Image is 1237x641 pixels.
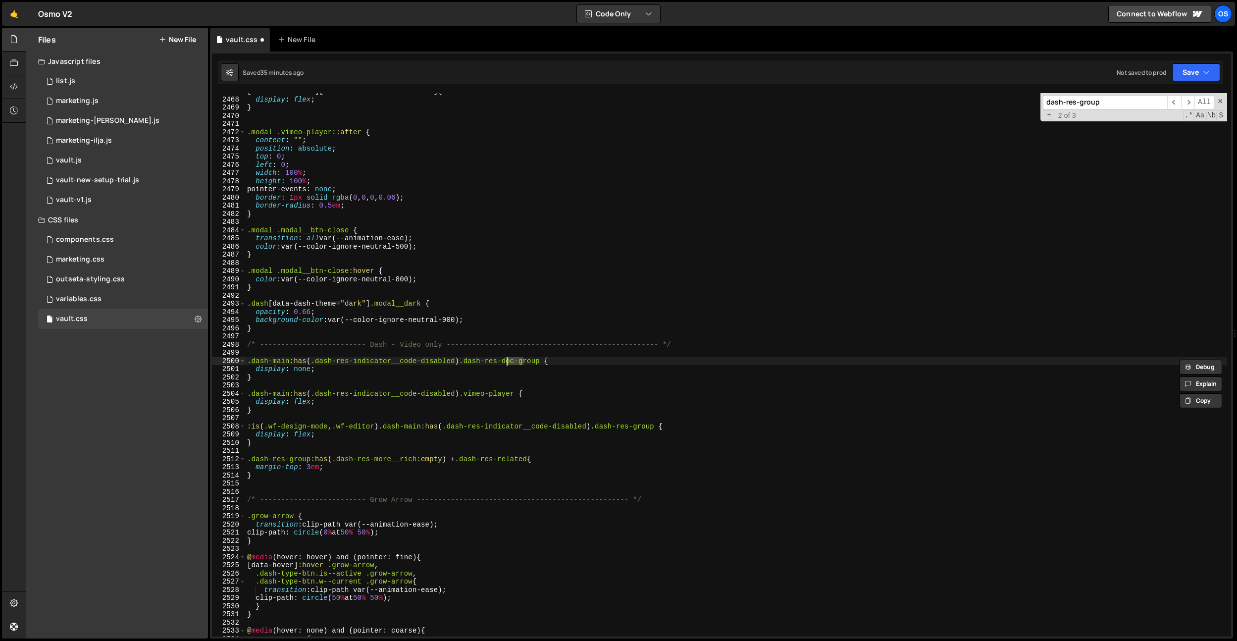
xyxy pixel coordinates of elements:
div: 2487 [212,251,246,259]
div: variables.css [56,295,102,304]
div: 2496 [212,324,246,333]
div: Os [1214,5,1232,23]
div: Not saved to prod [1117,68,1166,77]
div: 2474 [212,145,246,153]
div: 2504 [212,390,246,398]
span: 2 of 3 [1054,111,1080,120]
div: 2489 [212,267,246,275]
div: 2493 [212,300,246,308]
div: 2479 [212,185,246,194]
div: 2510 [212,439,246,447]
div: list.js [56,77,75,86]
div: 2522 [212,537,246,545]
div: outseta-styling.css [56,275,125,284]
div: 2526 [212,570,246,578]
div: 16596/45422.js [38,91,208,111]
div: 16596/45151.js [38,71,208,91]
div: vault.css [56,315,88,323]
div: 2473 [212,136,246,145]
span: Alt-Enter [1194,95,1214,109]
div: 2480 [212,194,246,202]
div: 2512 [212,455,246,464]
div: vault-v1.js [56,196,92,205]
button: New File [159,36,196,44]
div: 2532 [212,619,246,627]
div: 2497 [212,332,246,341]
div: 2468 [212,96,246,104]
div: marketing.css [56,255,104,264]
div: vault.js [56,156,82,165]
div: 16596/45133.js [38,151,208,170]
div: 2520 [212,521,246,529]
div: 2514 [212,472,246,480]
div: 2469 [212,104,246,112]
div: 2491 [212,283,246,292]
div: 2483 [212,218,246,226]
div: 16596/45156.css [38,269,208,289]
div: 2511 [212,447,246,455]
div: Saved [243,68,304,77]
div: marketing-ilja.js [56,136,112,145]
input: Search for [1043,95,1167,109]
div: 2528 [212,586,246,594]
div: 2529 [212,594,246,602]
div: 2471 [212,120,246,128]
div: 2477 [212,169,246,177]
div: 2508 [212,423,246,431]
button: Save [1172,63,1220,81]
div: 2506 [212,406,246,415]
h2: Files [38,34,56,45]
div: 16596/45154.css [38,289,208,309]
div: 16596/45132.js [38,190,208,210]
div: 2517 [212,496,246,504]
div: 2472 [212,128,246,137]
div: 35 minutes ago [260,68,304,77]
div: 16596/45153.css [38,309,208,329]
div: 2470 [212,112,246,120]
div: 16596/45424.js [38,111,208,131]
div: 2485 [212,234,246,243]
div: 16596/45152.js [38,170,208,190]
div: 16596/45446.css [38,250,208,269]
div: 2475 [212,153,246,161]
button: Code Only [577,5,660,23]
a: Connect to Webflow [1108,5,1211,23]
span: Search In Selection [1218,110,1224,120]
div: 16596/45511.css [38,230,208,250]
div: 2533 [212,627,246,635]
div: 2501 [212,365,246,374]
div: 2482 [212,210,246,218]
div: 2492 [212,292,246,300]
div: 2484 [212,226,246,235]
div: 16596/45423.js [38,131,208,151]
span: Toggle Replace mode [1044,110,1054,120]
div: 2521 [212,529,246,537]
div: 2519 [212,512,246,521]
div: vault.css [226,35,258,45]
div: 2507 [212,414,246,423]
div: 2488 [212,259,246,267]
div: 2515 [212,480,246,488]
div: 2523 [212,545,246,553]
span: RegExp Search [1184,110,1194,120]
div: 2494 [212,308,246,317]
div: 2525 [212,561,246,570]
div: 2518 [212,504,246,513]
div: 2490 [212,275,246,284]
div: vault-new-setup-trial.js [56,176,139,185]
div: CSS files [26,210,208,230]
div: 2500 [212,357,246,366]
div: 2498 [212,341,246,349]
div: 2527 [212,578,246,586]
div: 2495 [212,316,246,324]
div: 2524 [212,553,246,562]
button: Copy [1180,393,1222,408]
div: 2505 [212,398,246,406]
div: 2516 [212,488,246,496]
div: 2530 [212,602,246,611]
div: Osmo V2 [38,8,72,20]
span: ​ [1181,95,1195,109]
div: marketing.js [56,97,99,106]
a: 🤙 [2,2,26,26]
div: 2531 [212,610,246,619]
